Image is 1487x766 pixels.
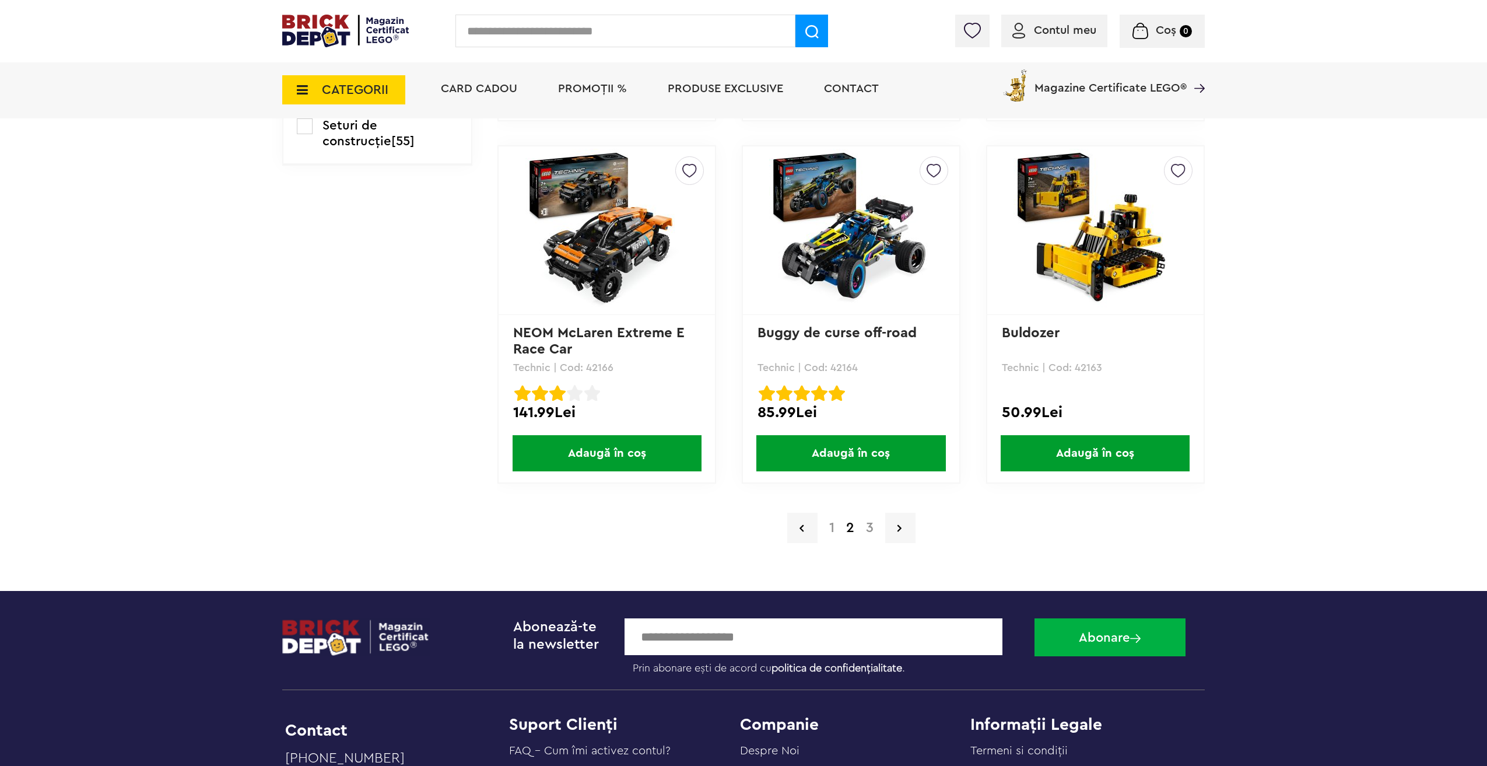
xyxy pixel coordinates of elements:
h4: Suport Clienți [509,716,740,733]
span: [55] [391,135,415,148]
span: Adaugă în coș [756,435,945,471]
small: 0 [1180,25,1192,37]
a: 1 [823,521,840,535]
img: Evaluare cu stele [811,385,827,401]
img: Buggy de curse off-road [769,149,932,312]
a: Adaugă în coș [499,435,715,471]
img: Evaluare cu stele [584,385,601,401]
img: Buldozer [1013,149,1177,312]
img: Evaluare cu stele [549,385,566,401]
label: Prin abonare ești de acord cu . [625,655,1026,675]
p: Technic | Cod: 42163 [1002,362,1189,373]
a: Termeni si condiții [970,745,1068,757]
p: Technic | Cod: 42164 [757,362,945,373]
a: Contul meu [1012,25,1096,36]
a: Despre Noi [740,745,799,757]
li: Contact [285,722,495,739]
div: 85.99Lei [757,405,945,420]
a: Contact [824,83,879,95]
a: Buggy de curse off-road [757,326,917,340]
img: Evaluare cu stele [829,385,845,401]
span: Magazine Certificate LEGO® [1034,67,1187,94]
img: Evaluare cu stele [532,385,548,401]
span: CATEGORII [322,83,388,96]
img: footerlogo [282,618,430,656]
img: Evaluare cu stele [514,385,531,401]
div: 50.99Lei [1002,405,1189,420]
img: Evaluare cu stele [759,385,775,401]
h4: Companie [740,716,971,733]
a: FAQ - Cum îmi activez contul? [509,745,671,757]
img: NEOM McLaren Extreme E Race Car [525,149,689,312]
span: Adaugă în coș [1001,435,1190,471]
img: Evaluare cu stele [794,385,810,401]
h4: Informații Legale [970,716,1201,733]
p: Technic | Cod: 42166 [513,362,700,373]
img: Abonare [1130,634,1141,643]
a: Adaugă în coș [743,435,959,471]
a: Buldozer [1002,326,1060,340]
span: Coș [1156,25,1176,36]
button: Abonare [1034,618,1186,656]
a: Pagina urmatoare [885,513,916,543]
div: 141.99Lei [513,405,700,420]
span: Adaugă în coș [513,435,702,471]
a: politica de confidențialitate [771,663,902,673]
span: Contul meu [1034,25,1096,36]
a: Card Cadou [441,83,517,95]
strong: 2 [840,521,860,535]
a: NEOM McLaren Extreme E Race Car [513,326,689,356]
a: PROMOȚII % [558,83,627,95]
span: Abonează-te la newsletter [513,620,599,652]
img: Evaluare cu stele [776,385,792,401]
a: 3 [860,521,879,535]
a: Produse exclusive [668,83,783,95]
a: Adaugă în coș [987,435,1204,471]
img: Evaluare cu stele [567,385,583,401]
a: Magazine Certificate LEGO® [1187,67,1205,79]
span: Seturi de construcţie [322,119,391,148]
a: Pagina precedenta [787,513,818,543]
